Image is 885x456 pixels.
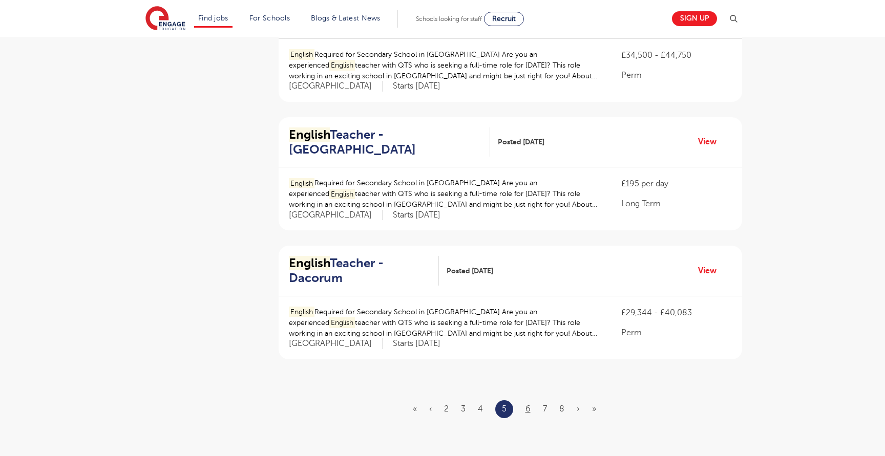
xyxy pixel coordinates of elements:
[461,404,466,414] a: 3
[289,256,431,286] h2: Teacher - Dacorum
[289,256,439,286] a: EnglishTeacher - Dacorum
[393,338,440,349] p: Starts [DATE]
[289,307,601,339] p: Required for Secondary School in [GEOGRAPHIC_DATA] Are you an experienced teacher with QTS who is...
[329,317,355,328] mark: English
[484,12,524,26] a: Recruit
[145,6,185,32] img: Engage Education
[416,15,482,23] span: Schools looking for staff
[289,81,383,92] span: [GEOGRAPHIC_DATA]
[525,404,531,414] a: 6
[311,14,381,22] a: Blogs & Latest News
[413,404,417,414] a: First
[429,404,432,414] a: Previous
[444,404,449,414] a: 2
[577,404,580,414] a: Next
[478,404,483,414] a: 4
[621,69,732,81] p: Perm
[289,178,314,189] mark: English
[289,49,314,60] mark: English
[672,11,717,26] a: Sign up
[289,127,330,142] mark: English
[329,189,355,200] mark: English
[393,210,440,221] p: Starts [DATE]
[289,256,330,270] mark: English
[498,137,544,147] span: Posted [DATE]
[592,404,596,414] a: Last
[289,338,383,349] span: [GEOGRAPHIC_DATA]
[289,49,601,81] p: Required for Secondary School in [GEOGRAPHIC_DATA] Are you an experienced teacher with QTS who is...
[249,14,290,22] a: For Schools
[621,327,732,339] p: Perm
[198,14,228,22] a: Find jobs
[559,404,564,414] a: 8
[447,266,493,276] span: Posted [DATE]
[289,178,601,210] p: Required for Secondary School in [GEOGRAPHIC_DATA] Are you an experienced teacher with QTS who is...
[621,178,732,190] p: £195 per day
[393,81,440,92] p: Starts [DATE]
[289,307,314,317] mark: English
[698,264,724,277] a: View
[698,135,724,148] a: View
[289,210,383,221] span: [GEOGRAPHIC_DATA]
[329,60,355,71] mark: English
[621,307,732,319] p: £29,344 - £40,083
[621,198,732,210] p: Long Term
[492,15,516,23] span: Recruit
[502,402,507,416] a: 5
[543,404,547,414] a: 7
[621,49,732,61] p: £34,500 - £44,750
[289,127,490,157] a: EnglishTeacher - [GEOGRAPHIC_DATA]
[289,127,482,157] h2: Teacher - [GEOGRAPHIC_DATA]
